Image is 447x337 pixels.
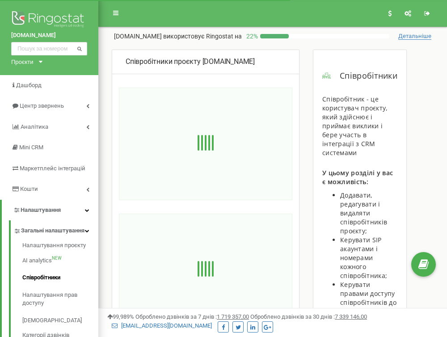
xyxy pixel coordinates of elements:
[242,32,260,41] p: 22 %
[340,236,387,280] span: Керувати SIP акаунтами і номерами кожного співробітника;
[126,57,201,66] span: Співробітники проєкту
[163,33,242,40] span: використовує Ringostat на
[20,102,64,109] span: Центр звернень
[11,58,34,66] div: Проєкти
[20,185,38,192] span: Кошти
[21,227,84,235] span: Загальні налаштування
[398,33,431,40] span: Детальніше
[217,313,249,320] u: 1 719 357,00
[126,57,286,67] div: [DOMAIN_NAME]
[22,270,98,287] a: Співробітники
[22,252,98,270] a: AI analyticsNEW
[21,206,61,213] span: Налаштування
[13,220,98,239] a: Загальні налаштування
[22,242,98,253] a: Налаштування проєкту
[114,32,242,41] p: [DOMAIN_NAME]
[21,123,48,130] span: Аналiтика
[322,95,388,157] span: Співробітник - це користувач проєкту, який здійснює і приймає виклики і бере участь в інтеграції ...
[11,42,87,55] input: Пошук за номером
[16,82,42,88] span: Дашборд
[135,313,249,320] span: Оброблено дзвінків за 7 днів :
[250,313,367,320] span: Оброблено дзвінків за 30 днів :
[22,286,98,312] a: Налаштування прав доступу
[340,280,396,316] span: Керувати правами доступу співробітників до проєкту.
[20,165,85,172] span: Маркетплейс інтеграцій
[340,191,387,235] span: Додавати, редагувати і видаляти співробітників проєкту;
[19,144,43,151] span: Mini CRM
[322,168,393,186] span: У цьому розділі у вас є можливість:
[11,9,87,31] img: Ringostat logo
[11,31,87,40] a: [DOMAIN_NAME]
[112,322,212,329] a: [EMAIL_ADDRESS][DOMAIN_NAME]
[22,312,98,329] a: [DEMOGRAPHIC_DATA]
[107,313,134,320] span: 99,989%
[335,313,367,320] u: 7 339 146,00
[331,70,397,82] span: Співробітники
[2,200,98,221] a: Налаштування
